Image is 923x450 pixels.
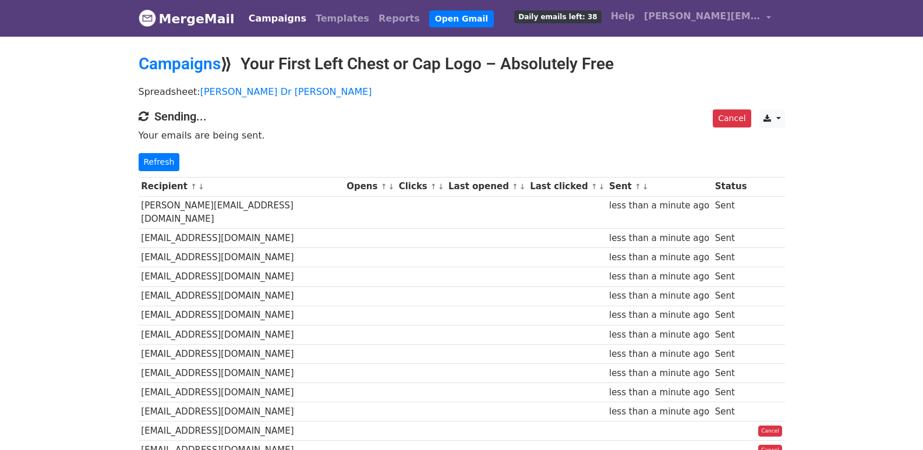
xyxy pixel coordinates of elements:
th: Clicks [396,177,445,196]
td: [EMAIL_ADDRESS][DOMAIN_NAME] [139,248,344,267]
th: Status [712,177,749,196]
div: less than a minute ago [609,251,709,264]
td: [PERSON_NAME][EMAIL_ADDRESS][DOMAIN_NAME] [139,196,344,229]
a: Cancel [713,109,751,127]
a: [PERSON_NAME][EMAIL_ADDRESS][DOMAIN_NAME] [639,5,776,32]
td: [EMAIL_ADDRESS][DOMAIN_NAME] [139,229,344,248]
div: less than a minute ago [609,348,709,361]
th: Recipient [139,177,344,196]
h2: ⟫ Your First Left Chest or Cap Logo – Absolutely Free [139,54,785,74]
a: ↓ [388,182,394,191]
a: Open Gmail [429,10,494,27]
a: [PERSON_NAME] Dr [PERSON_NAME] [200,86,372,97]
a: ↓ [438,182,444,191]
td: Sent [712,267,749,286]
td: Sent [712,344,749,363]
a: Help [606,5,639,28]
div: less than a minute ago [609,199,709,212]
span: Daily emails left: 38 [514,10,601,23]
div: less than a minute ago [609,367,709,380]
span: [PERSON_NAME][EMAIL_ADDRESS][DOMAIN_NAME] [644,9,761,23]
th: Opens [344,177,396,196]
td: [EMAIL_ADDRESS][DOMAIN_NAME] [139,325,344,344]
div: less than a minute ago [609,386,709,399]
a: Cancel [758,426,782,437]
a: Refresh [139,153,180,171]
a: Campaigns [139,54,221,73]
a: ↑ [512,182,518,191]
td: [EMAIL_ADDRESS][DOMAIN_NAME] [139,363,344,382]
div: less than a minute ago [609,289,709,303]
td: [EMAIL_ADDRESS][DOMAIN_NAME] [139,402,344,421]
a: Reports [374,7,425,30]
h4: Sending... [139,109,785,123]
td: Sent [712,306,749,325]
td: [EMAIL_ADDRESS][DOMAIN_NAME] [139,306,344,325]
p: Spreadsheet: [139,86,785,98]
td: Sent [712,248,749,267]
td: Sent [712,286,749,306]
a: ↑ [635,182,641,191]
th: Last clicked [527,177,606,196]
td: Sent [712,402,749,421]
a: Campaigns [244,7,311,30]
a: ↑ [190,182,197,191]
a: Daily emails left: 38 [510,5,606,28]
th: Last opened [445,177,527,196]
a: ↑ [381,182,387,191]
td: [EMAIL_ADDRESS][DOMAIN_NAME] [139,383,344,402]
a: ↓ [642,182,649,191]
td: [EMAIL_ADDRESS][DOMAIN_NAME] [139,344,344,363]
td: Sent [712,229,749,248]
td: Sent [712,383,749,402]
div: less than a minute ago [609,232,709,245]
th: Sent [606,177,712,196]
a: ↑ [591,182,597,191]
div: less than a minute ago [609,405,709,419]
td: Sent [712,196,749,229]
p: Your emails are being sent. [139,129,785,141]
a: MergeMail [139,6,235,31]
div: less than a minute ago [609,309,709,322]
td: [EMAIL_ADDRESS][DOMAIN_NAME] [139,267,344,286]
a: ↓ [599,182,605,191]
td: [EMAIL_ADDRESS][DOMAIN_NAME] [139,286,344,306]
a: ↓ [519,182,526,191]
a: ↑ [430,182,437,191]
a: ↓ [198,182,204,191]
a: Templates [311,7,374,30]
td: Sent [712,363,749,382]
img: MergeMail logo [139,9,156,27]
div: less than a minute ago [609,328,709,342]
td: [EMAIL_ADDRESS][DOMAIN_NAME] [139,421,344,441]
td: Sent [712,325,749,344]
div: less than a minute ago [609,270,709,284]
